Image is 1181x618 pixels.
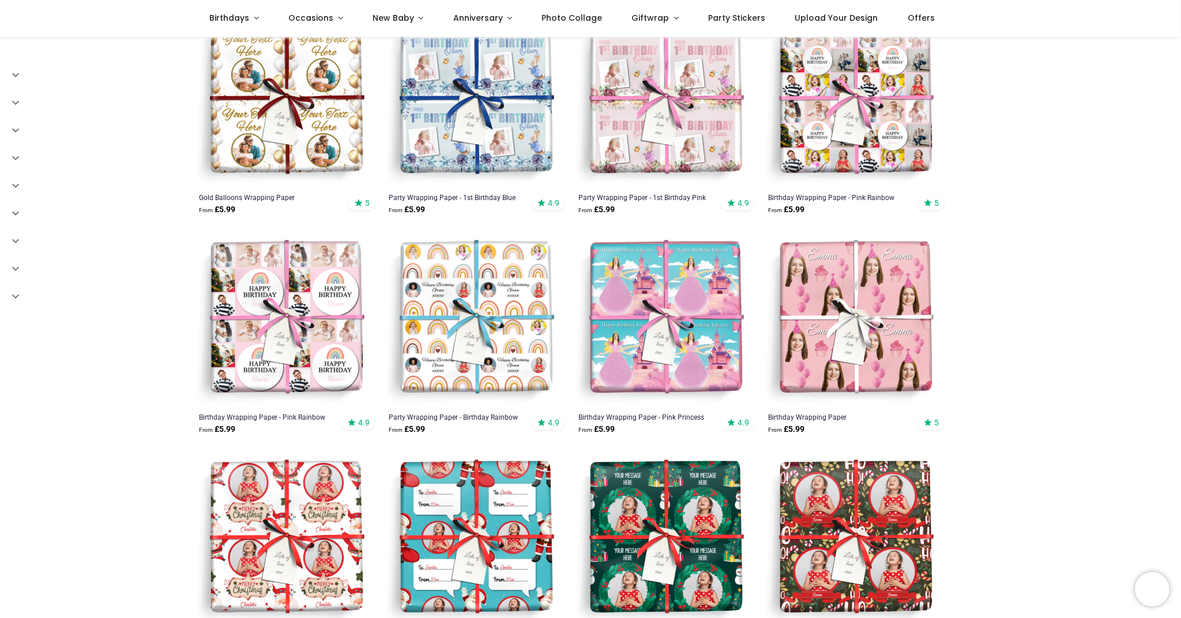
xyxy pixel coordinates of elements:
span: From [578,427,592,433]
img: Personalised Party Wrapping Paper - Birthday Rainbow Design - Upload 4 Photos & Name [385,228,566,409]
img: Personalised Birthday Wrapping Paper - Pink Princess - Upload 1 Photo & Name [575,228,755,409]
span: 5 [365,198,370,208]
span: Party Stickers [708,12,765,24]
strong: £ 5.99 [578,204,615,216]
strong: £ 5.99 [389,204,425,216]
span: 4.9 [738,417,749,428]
span: From [768,207,782,213]
span: Photo Collage [541,12,602,24]
span: From [199,427,213,433]
span: From [199,207,213,213]
span: 5 [934,417,939,428]
span: 4.9 [548,417,559,428]
strong: £ 5.99 [578,424,615,435]
img: Personalised Birthday Wrapping Paper - Pink Rainbow - 8 Photos & Name [765,9,945,189]
a: Party Wrapping Paper - Birthday Rainbow Design [389,412,528,421]
img: Personalised Party Wrapping Paper - 1st Birthday Pink Rabbit - Upload Photo & Name [575,9,755,189]
span: From [389,427,403,433]
span: From [768,427,782,433]
a: Birthday Wrapping Paper - Pink Princess [578,412,717,421]
a: Birthday Wrapping Paper - Pink Rainbow [199,412,338,421]
iframe: Brevo live chat [1135,572,1169,606]
span: Anniversary [453,12,503,24]
img: Personalised Birthday Wrapping Paper - Pink Rainbow - 5 Photos & Name [195,228,376,409]
span: 4.9 [358,417,370,428]
img: Personalised Gold Balloons Wrapping Paper - Upload Photo & Add Text [195,9,376,189]
span: 4.9 [738,198,749,208]
a: Party Wrapping Paper - 1st Birthday Blue Rabbit [389,193,528,202]
span: 4.9 [548,198,559,208]
img: Personalised Party Wrapping Paper - 1st Birthday Blue Rabbit - Upload Photo & Name [385,9,566,189]
span: Birthdays [209,12,249,24]
strong: £ 5.99 [199,424,235,435]
strong: £ 5.99 [768,424,804,435]
a: Gold Balloons Wrapping Paper [199,193,338,202]
a: Party Wrapping Paper - 1st Birthday Pink Rabbit [578,193,717,202]
strong: £ 5.99 [389,424,425,435]
span: Occasions [288,12,333,24]
strong: £ 5.99 [768,204,804,216]
span: 5 [934,198,939,208]
img: Personalised Birthday Wrapping Paper - Pink Balloons Cupcake- Upload 1 Photo & Name [765,228,945,409]
a: Birthday Wrapping Paper [768,412,907,421]
span: Offers [908,12,935,24]
a: Birthday Wrapping Paper - Pink Rainbow [768,193,907,202]
span: New Baby [373,12,414,24]
span: From [389,207,403,213]
span: Giftwrap [631,12,669,24]
span: Upload Your Design [795,12,878,24]
span: From [578,207,592,213]
strong: £ 5.99 [199,204,235,216]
